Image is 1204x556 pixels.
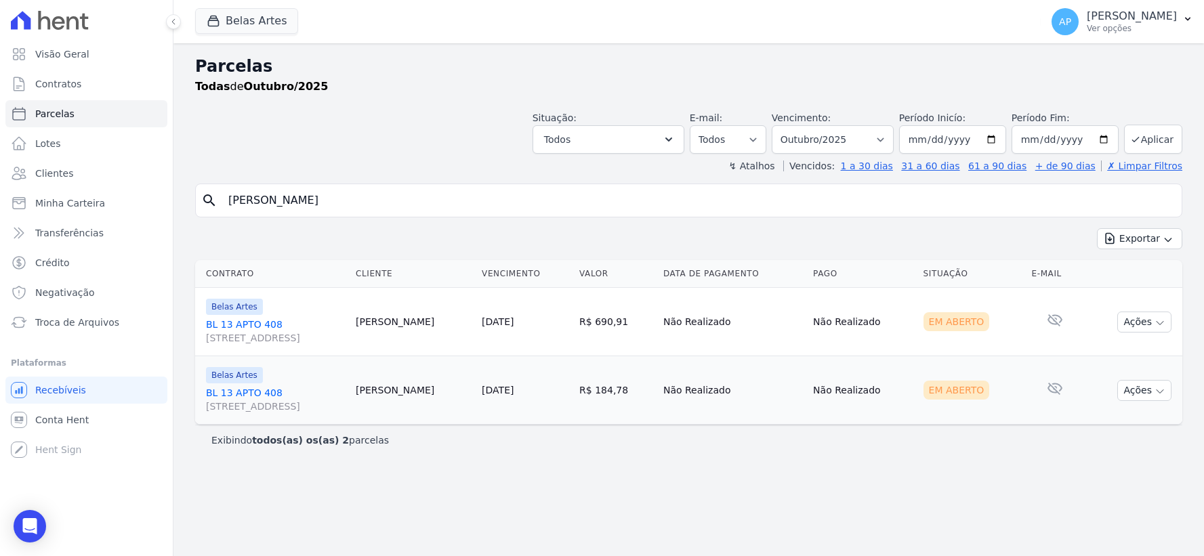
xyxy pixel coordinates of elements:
[350,288,476,356] td: [PERSON_NAME]
[5,160,167,187] a: Clientes
[1087,9,1177,23] p: [PERSON_NAME]
[252,435,349,446] b: todos(as) os(as) 2
[482,316,514,327] a: [DATE]
[808,356,918,425] td: Não Realizado
[35,196,105,210] span: Minha Carteira
[841,161,893,171] a: 1 a 30 dias
[206,331,345,345] span: [STREET_ADDRESS]
[5,190,167,217] a: Minha Carteira
[574,260,658,288] th: Valor
[1012,111,1119,125] label: Período Fim:
[901,161,959,171] a: 31 a 60 dias
[5,41,167,68] a: Visão Geral
[35,226,104,240] span: Transferências
[5,219,167,247] a: Transferências
[211,433,389,447] p: Exibindo parcelas
[35,383,86,397] span: Recebíveis
[195,79,328,95] p: de
[5,377,167,404] a: Recebíveis
[1117,380,1171,401] button: Ações
[35,47,89,61] span: Visão Geral
[918,260,1026,288] th: Situação
[1087,23,1177,34] p: Ver opções
[1117,312,1171,333] button: Ações
[195,8,298,34] button: Belas Artes
[1124,125,1182,154] button: Aplicar
[220,187,1176,214] input: Buscar por nome do lote ou do cliente
[1101,161,1182,171] a: ✗ Limpar Filtros
[968,161,1026,171] a: 61 a 90 dias
[1035,161,1096,171] a: + de 90 dias
[1059,17,1071,26] span: AP
[772,112,831,123] label: Vencimento:
[574,288,658,356] td: R$ 690,91
[206,299,263,315] span: Belas Artes
[923,312,990,331] div: Em Aberto
[533,125,684,154] button: Todos
[5,309,167,336] a: Troca de Arquivos
[476,260,574,288] th: Vencimento
[206,367,263,383] span: Belas Artes
[808,260,918,288] th: Pago
[5,406,167,433] a: Conta Hent
[1097,228,1182,249] button: Exportar
[35,137,61,150] span: Lotes
[808,288,918,356] td: Não Realizado
[482,385,514,395] a: [DATE]
[533,112,577,123] label: Situação:
[35,256,70,270] span: Crédito
[350,260,476,288] th: Cliente
[350,356,476,425] td: [PERSON_NAME]
[5,130,167,157] a: Lotes
[1041,3,1204,41] button: AP [PERSON_NAME] Ver opções
[244,80,329,93] strong: Outubro/2025
[206,318,345,345] a: BL 13 APTO 408[STREET_ADDRESS]
[658,260,808,288] th: Data de Pagamento
[35,167,73,180] span: Clientes
[658,288,808,356] td: Não Realizado
[5,249,167,276] a: Crédito
[35,107,75,121] span: Parcelas
[1026,260,1084,288] th: E-mail
[35,77,81,91] span: Contratos
[201,192,217,209] i: search
[206,386,345,413] a: BL 13 APTO 408[STREET_ADDRESS]
[5,279,167,306] a: Negativação
[690,112,723,123] label: E-mail:
[35,413,89,427] span: Conta Hent
[195,80,230,93] strong: Todas
[206,400,345,413] span: [STREET_ADDRESS]
[35,286,95,299] span: Negativação
[11,355,162,371] div: Plataformas
[5,70,167,98] a: Contratos
[658,356,808,425] td: Não Realizado
[14,510,46,542] div: Open Intercom Messenger
[195,54,1182,79] h2: Parcelas
[35,316,119,329] span: Troca de Arquivos
[783,161,835,171] label: Vencidos:
[728,161,774,171] label: ↯ Atalhos
[5,100,167,127] a: Parcelas
[923,381,990,400] div: Em Aberto
[574,356,658,425] td: R$ 184,78
[899,112,966,123] label: Período Inicío:
[195,260,350,288] th: Contrato
[544,131,570,148] span: Todos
